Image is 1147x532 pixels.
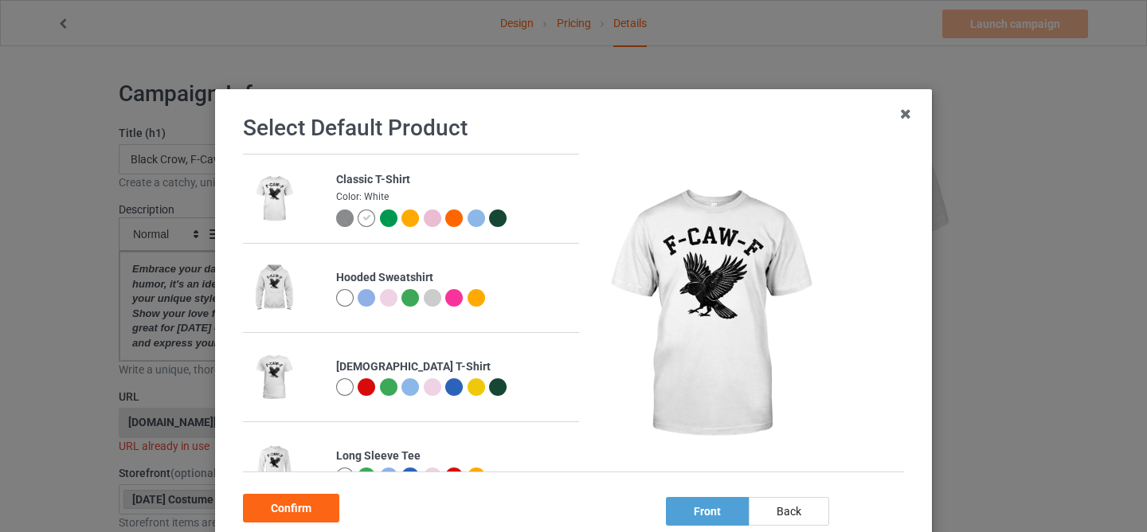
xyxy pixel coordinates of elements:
[336,359,571,375] div: [DEMOGRAPHIC_DATA] T-Shirt
[336,270,571,286] div: Hooded Sweatshirt
[666,497,749,526] div: front
[749,497,829,526] div: back
[336,209,354,227] img: heather_texture.png
[336,190,571,204] div: Color: White
[336,448,571,464] div: Long Sleeve Tee
[243,114,904,143] h1: Select Default Product
[243,494,339,522] div: Confirm
[336,172,571,188] div: Classic T-Shirt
